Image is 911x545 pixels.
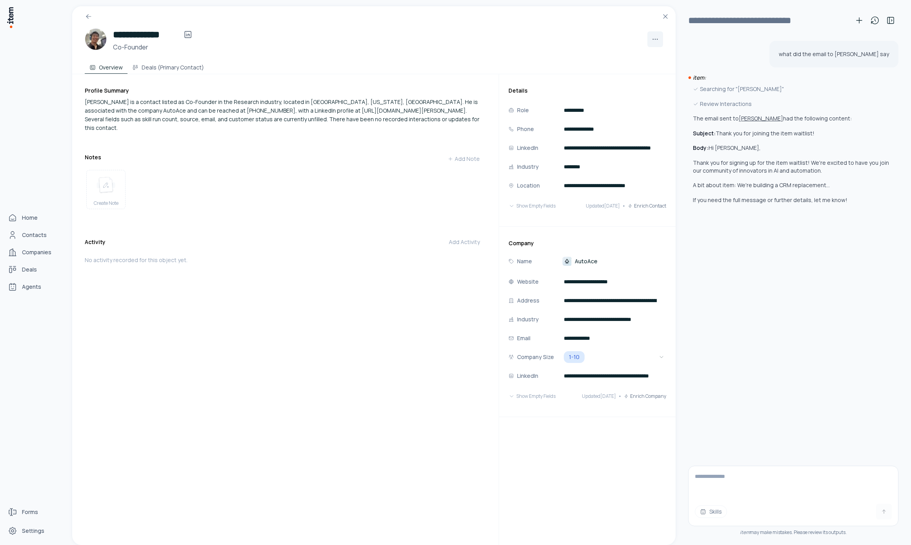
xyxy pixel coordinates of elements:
h3: Details [508,87,666,95]
a: Home [5,210,64,226]
p: Industry [517,162,539,171]
a: Contacts [5,227,64,243]
p: Website [517,277,539,286]
a: Companies [5,244,64,260]
p: Location [517,181,540,190]
h3: Notes [85,153,101,161]
img: Bradley Bunch [85,28,107,50]
span: Skills [709,508,722,516]
span: Agents [22,283,41,291]
button: Enrich Contact [628,198,666,214]
button: More actions [647,31,663,47]
div: may make mistakes. Please review its outputs. [688,529,898,536]
p: Industry [517,315,539,324]
div: [PERSON_NAME] is a contact listed as Co-Founder in the Research industry, located in [GEOGRAPHIC_... [85,98,486,132]
button: create noteCreate Note [86,170,126,209]
button: Overview [85,58,128,74]
a: Settings [5,523,64,539]
div: Add Note [448,155,480,163]
p: Email [517,334,530,343]
button: Deals (Primary Contact) [128,58,209,74]
p: Phone [517,125,534,133]
span: Forms [22,508,38,516]
p: A bit about item: We're building a CRM replacement... [693,181,889,189]
strong: Body: [693,144,709,151]
p: No activity recorded for this object yet. [85,256,486,264]
button: View history [867,13,883,28]
button: Show Empty Fields [508,388,556,404]
h3: Company [508,239,666,247]
span: Deals [22,266,37,273]
i: item: [693,74,706,81]
button: [PERSON_NAME] [739,115,783,122]
p: LinkedIn [517,144,538,152]
span: Contacts [22,231,47,239]
a: AutoAce [562,257,598,266]
button: Add Note [441,151,486,167]
p: The email sent to had the following content: [693,115,852,122]
p: what did the email to [PERSON_NAME] say [779,50,889,58]
span: Companies [22,248,51,256]
span: Updated [DATE] [586,203,620,209]
div: Searching for "[PERSON_NAME]" [693,85,889,93]
a: deals [5,262,64,277]
button: Add Activity [443,234,486,250]
p: Thank you for signing up for the item waitlist! We're excited to have you join our community of i... [693,159,889,175]
p: Company Size [517,353,554,361]
span: AutoAce [575,257,598,265]
button: Show Empty Fields [508,198,556,214]
p: Role [517,106,529,115]
p: Thank you for joining the item waitlist! [693,129,889,137]
span: Create Note [94,200,118,206]
a: Agents [5,279,64,295]
strong: Subject: [693,129,716,137]
p: LinkedIn [517,372,538,380]
p: Hi [PERSON_NAME], [693,144,889,152]
p: Name [517,257,532,266]
span: Settings [22,527,44,535]
span: Home [22,214,38,222]
img: AutoAce [562,257,572,266]
button: Skills [695,505,727,518]
i: item [740,529,750,536]
h3: Profile Summary [85,87,486,95]
img: Item Brain Logo [6,6,14,29]
button: New conversation [851,13,867,28]
div: Review Interactions [693,100,889,108]
h3: Co-Founder [113,42,196,52]
button: Enrich Company [624,388,666,404]
button: Toggle sidebar [883,13,898,28]
a: Forms [5,504,64,520]
p: Address [517,296,539,305]
img: create note [97,177,115,194]
span: Updated [DATE] [582,393,616,399]
h3: Activity [85,238,106,246]
p: If you need the full message or further details, let me know! [693,196,889,204]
